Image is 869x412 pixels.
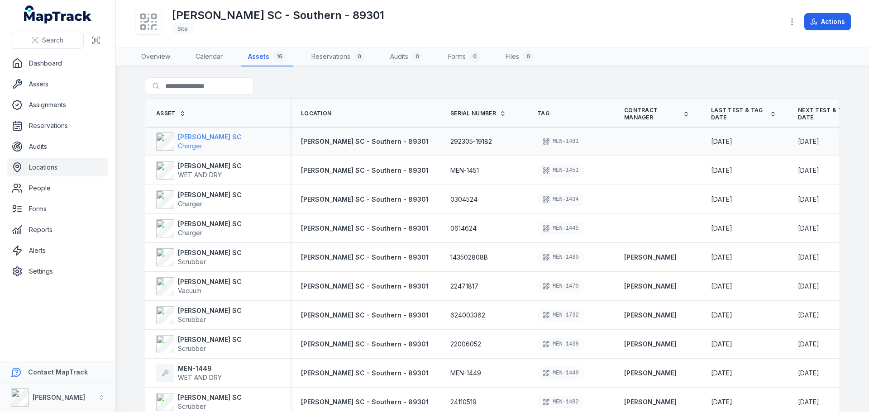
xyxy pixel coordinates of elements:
a: Last Test & Tag Date [711,107,776,121]
div: 0 [354,51,365,62]
strong: [PERSON_NAME] SC [178,393,242,402]
span: MEN-1449 [450,369,481,378]
span: [DATE] [798,224,819,232]
span: [PERSON_NAME] SC - Southern - 89301 [301,311,429,319]
a: People [7,179,108,197]
span: Charger [178,200,202,208]
span: [PERSON_NAME] SC - Southern - 89301 [301,137,429,145]
a: [PERSON_NAME] SCCharger [156,190,242,208]
span: Serial Number [450,110,496,117]
strong: Contact MapTrack [28,368,88,376]
time: 2/7/2026, 12:00:00 AM [798,224,819,233]
a: Dashboard [7,54,108,72]
a: Assets16 [241,47,293,66]
strong: [PERSON_NAME] SC [178,219,242,228]
a: [PERSON_NAME] SC - Southern - 89301 [301,311,429,320]
a: Forms [7,200,108,218]
span: Search [42,36,63,45]
span: [PERSON_NAME] SC - Southern - 89301 [301,195,429,203]
a: Audits [7,137,108,156]
a: Forms0 [441,47,487,66]
span: Tag [537,110,549,117]
strong: [PERSON_NAME] SC [178,133,242,142]
span: 0614624 [450,224,477,233]
a: [PERSON_NAME] SC - Southern - 89301 [301,340,429,349]
a: Settings [7,262,108,280]
span: Charger [178,229,202,237]
time: 2/7/2026, 12:00:00 AM [798,137,819,146]
div: 0 [523,51,534,62]
span: 292305-19182 [450,137,492,146]
span: [PERSON_NAME] SC - Southern - 89301 [301,166,429,174]
time: 2/7/2026, 11:00:00 AM [798,282,819,291]
span: [DATE] [711,340,732,348]
a: Assignments [7,96,108,114]
a: [PERSON_NAME] SC - Southern - 89301 [301,137,429,146]
span: 24110519 [450,398,477,407]
time: 2/7/2026, 10:00:00 AM [798,398,819,407]
span: [DATE] [798,311,819,319]
a: Asset [156,110,186,117]
span: MEN-1451 [450,166,479,175]
span: [PERSON_NAME] SC - Southern - 89301 [301,253,429,261]
a: [PERSON_NAME] SC - Southern - 89301 [301,369,429,378]
a: [PERSON_NAME] SCWET AND DRY [156,161,242,180]
time: 2/7/2026, 10:00:00 AM [798,369,819,378]
button: Actions [804,13,851,30]
span: Next test & tag date [798,107,853,121]
time: 8/7/2025, 12:00:00 AM [711,224,732,233]
a: [PERSON_NAME] SC - Southern - 89301 [301,253,429,262]
span: 143502808B [450,253,488,262]
a: Contract Manager [624,107,689,121]
a: Calendar [188,47,230,66]
span: 22471817 [450,282,478,291]
a: Next test & tag date [798,107,863,121]
a: Locations [7,158,108,176]
time: 2/7/2026, 12:00:00 AM [798,166,819,175]
div: 0 [469,51,480,62]
strong: [PERSON_NAME] SC [178,161,242,170]
a: [PERSON_NAME] [624,311,677,320]
time: 8/7/2025, 12:00:00 AM [711,166,732,175]
strong: [PERSON_NAME] [33,393,85,401]
div: MEN-1479 [537,280,584,293]
div: MEN-1451 [537,164,584,177]
span: [DATE] [711,369,732,377]
a: [PERSON_NAME] [624,398,677,407]
span: 624003362 [450,311,485,320]
a: Audits0 [383,47,430,66]
a: [PERSON_NAME] SC - Southern - 89301 [301,398,429,407]
a: [PERSON_NAME] SC - Southern - 89301 [301,195,429,204]
span: Scrubber [178,316,206,323]
span: 0304524 [450,195,477,204]
span: [DATE] [711,398,732,406]
span: WET AND DRY [178,374,222,381]
span: Contract Manager [624,107,679,121]
div: 16 [273,51,286,62]
a: [PERSON_NAME] SCScrubber [156,248,242,266]
span: [DATE] [798,282,819,290]
div: MEN-1434 [537,193,584,206]
a: [PERSON_NAME] SCCharger [156,219,242,237]
time: 8/7/2025, 10:00:00 AM [711,253,732,262]
span: [DATE] [798,398,819,406]
strong: [PERSON_NAME] [624,369,677,378]
a: [PERSON_NAME] SC - Southern - 89301 [301,224,429,233]
span: Scrubber [178,403,206,410]
span: [DATE] [711,224,732,232]
span: [PERSON_NAME] SC - Southern - 89301 [301,282,429,290]
h1: [PERSON_NAME] SC - Southern - 89301 [172,8,384,23]
strong: [PERSON_NAME] SC [178,277,242,286]
time: 2/7/2026, 12:00:00 AM [798,195,819,204]
a: Reservations [7,117,108,135]
div: MEN-1482 [537,396,584,408]
a: [PERSON_NAME] [624,253,677,262]
strong: [PERSON_NAME] SC [178,248,242,257]
strong: [PERSON_NAME] [624,282,677,291]
span: Vacuum [178,287,201,294]
time: 2/7/2026, 10:00:00 AM [798,311,819,320]
span: [DATE] [798,369,819,377]
span: [DATE] [711,195,732,203]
